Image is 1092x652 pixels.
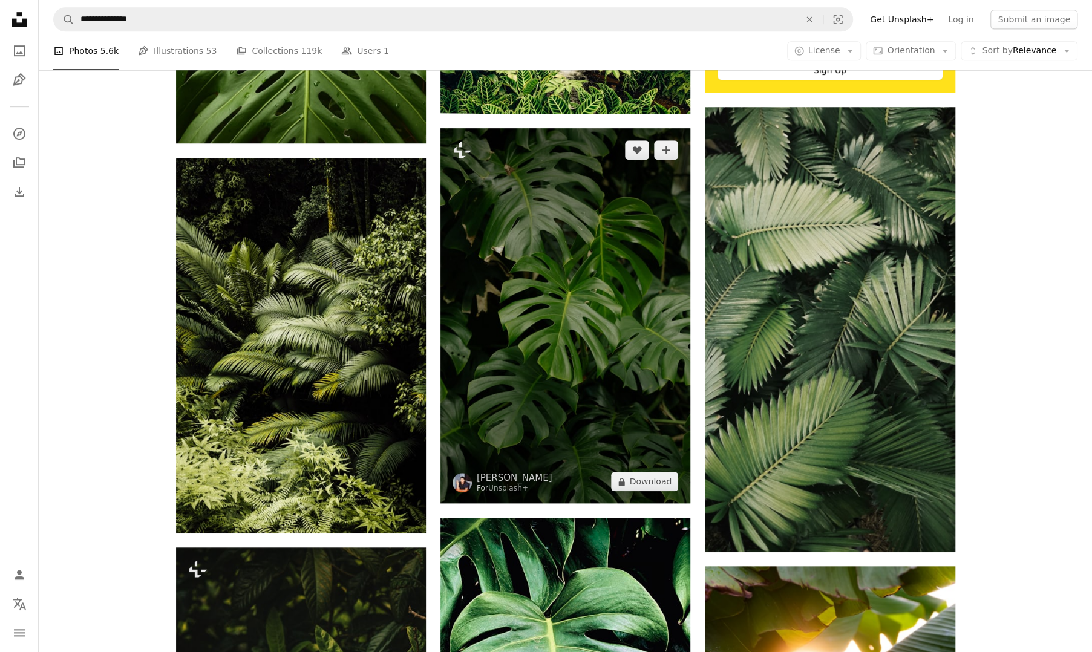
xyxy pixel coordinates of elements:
[941,10,981,29] a: Log in
[808,45,840,55] span: License
[705,324,955,334] a: palm leaves
[236,31,322,70] a: Collections 119k
[7,592,31,616] button: Language
[477,472,552,484] a: [PERSON_NAME]
[7,122,31,146] a: Explore
[384,44,389,57] span: 1
[7,562,31,587] a: Log in / Sign up
[440,310,690,321] a: a close up of a green leafy plant
[982,45,1056,57] span: Relevance
[453,473,472,492] img: Go to Ivana Cajina's profile
[705,107,955,552] img: palm leaves
[206,44,217,57] span: 53
[866,41,956,60] button: Orientation
[53,7,853,31] form: Find visuals sitewide
[625,140,649,160] button: Like
[982,45,1012,55] span: Sort by
[7,68,31,92] a: Illustrations
[7,7,31,34] a: Home — Unsplash
[440,128,690,503] img: a close up of a green leafy plant
[488,484,528,492] a: Unsplash+
[176,340,426,351] a: green palm tree during daytime
[787,41,862,60] button: License
[301,44,322,57] span: 119k
[7,151,31,175] a: Collections
[863,10,941,29] a: Get Unsplash+
[138,31,217,70] a: Illustrations 53
[611,472,679,491] button: Download
[7,621,31,645] button: Menu
[176,158,426,533] img: green palm tree during daytime
[7,39,31,63] a: Photos
[961,41,1077,60] button: Sort byRelevance
[477,484,552,494] div: For
[341,31,389,70] a: Users 1
[796,8,823,31] button: Clear
[887,45,935,55] span: Orientation
[654,140,678,160] button: Add to Collection
[823,8,852,31] button: Visual search
[54,8,74,31] button: Search Unsplash
[7,180,31,204] a: Download History
[990,10,1077,29] button: Submit an image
